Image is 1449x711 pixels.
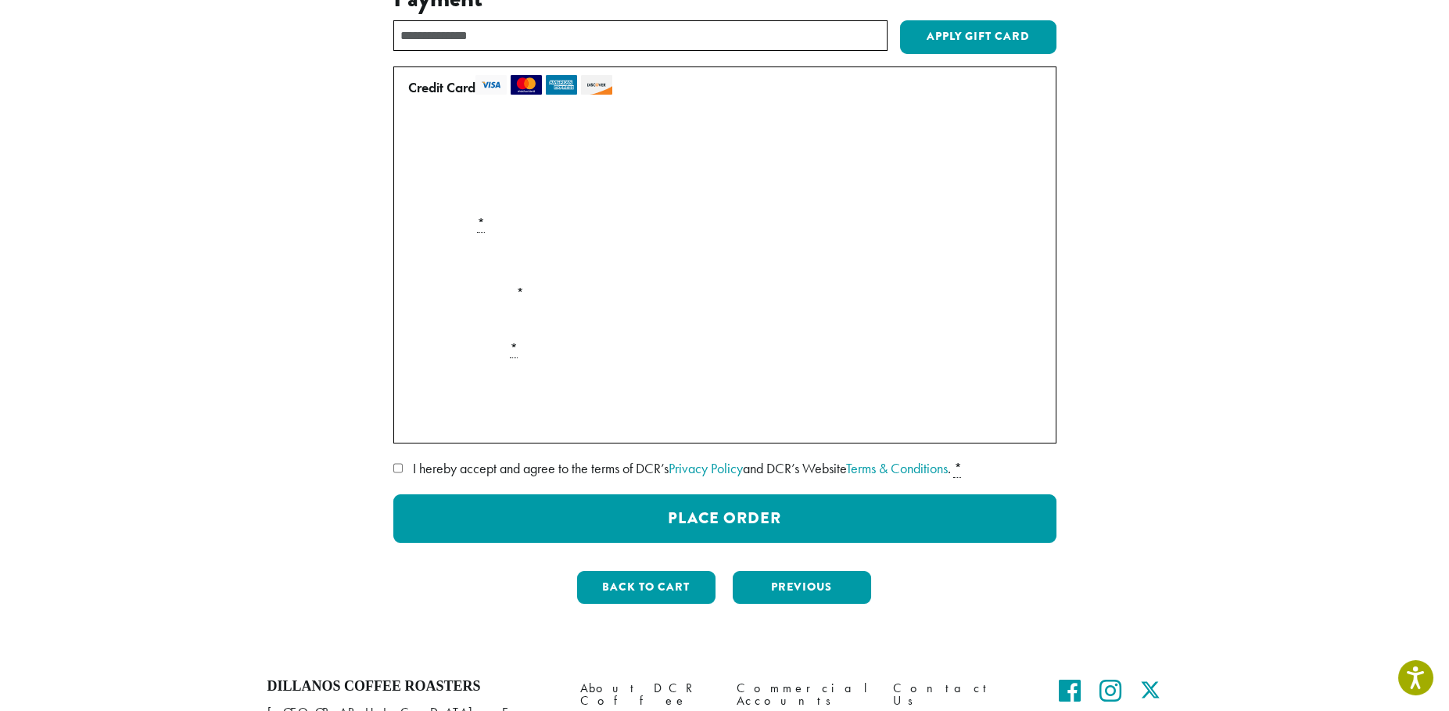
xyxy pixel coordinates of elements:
img: discover [581,75,612,95]
span: I hereby accept and agree to the terms of DCR’s and DCR’s Website . [412,459,950,477]
abbr: required [510,339,518,358]
img: mastercard [511,75,542,95]
abbr: required [477,214,485,233]
label: Credit Card [408,75,1035,100]
button: Back to cart [577,571,716,604]
h4: Dillanos Coffee Roasters [267,678,557,695]
button: Apply Gift Card [900,20,1056,55]
button: Place Order [393,494,1056,543]
a: Terms & Conditions [845,459,947,477]
input: I hereby accept and agree to the terms of DCR’sPrivacy Policyand DCR’s WebsiteTerms & Conditions. * [393,463,403,473]
a: Privacy Policy [668,459,742,477]
button: Previous [733,571,871,604]
img: amex [546,75,577,95]
abbr: required [953,459,961,478]
img: visa [475,75,507,95]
